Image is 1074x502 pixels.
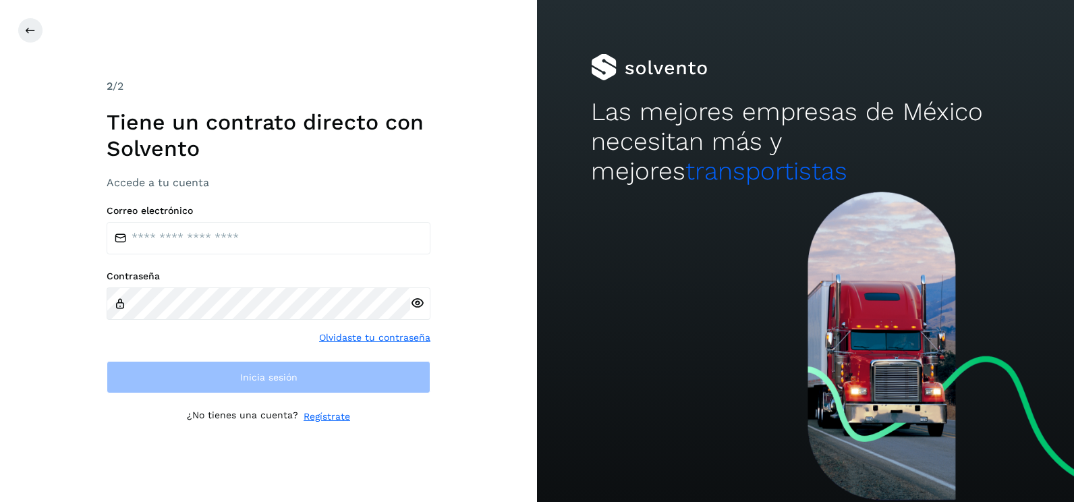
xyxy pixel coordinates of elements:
a: Olvidaste tu contraseña [319,331,430,345]
label: Correo electrónico [107,205,430,217]
h1: Tiene un contrato directo con Solvento [107,109,430,161]
h2: Las mejores empresas de México necesitan más y mejores [591,97,1021,187]
span: transportistas [685,157,847,186]
label: Contraseña [107,271,430,282]
button: Inicia sesión [107,361,430,393]
p: ¿No tienes una cuenta? [187,410,298,424]
a: Regístrate [304,410,350,424]
span: 2 [107,80,113,92]
span: Inicia sesión [240,372,298,382]
h3: Accede a tu cuenta [107,176,430,189]
div: /2 [107,78,430,94]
